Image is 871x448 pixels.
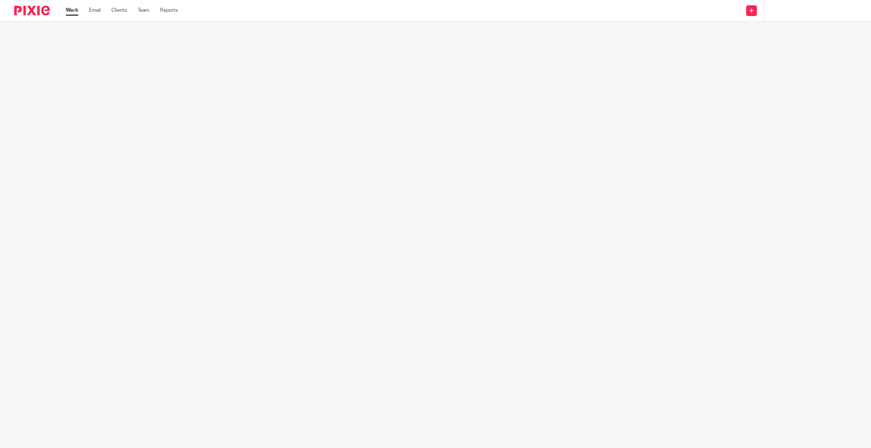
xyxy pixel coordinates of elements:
a: Work [66,7,78,14]
img: Pixie [14,6,50,15]
a: Clients [111,7,127,14]
a: Reports [160,7,178,14]
a: Team [138,7,149,14]
a: Email [89,7,101,14]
